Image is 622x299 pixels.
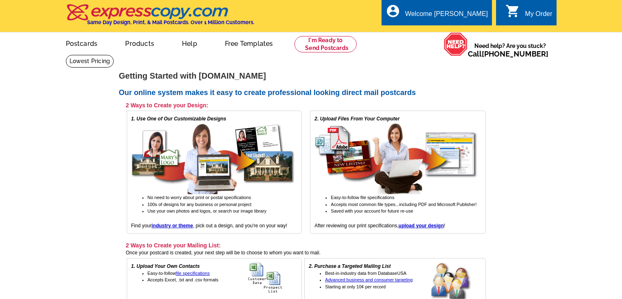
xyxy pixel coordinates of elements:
span: Accepts most common file types...including PDF and Microsoft Publisher! [331,202,476,207]
span: Easy-to-follow file specifications [331,195,394,200]
img: upload your own address list for free [248,263,297,293]
span: After reviewing our print specifications, ! [314,223,445,229]
span: No need to worry about print or postal specifications [148,195,251,200]
span: Need help? Are you stuck? [468,42,552,58]
i: account_circle [386,4,400,18]
a: upload your design [399,223,444,229]
h3: 2 Ways to Create your Mailing List: [126,242,486,249]
em: 1. Use One of Our Customizable Designs [131,116,227,122]
h4: Same Day Design, Print, & Mail Postcards. Over 1 Million Customers. [87,19,254,25]
a: file specifications [176,271,210,276]
a: shopping_cart My Order [505,9,552,19]
span: Best-in-industry data from DatabaseUSA [325,271,406,276]
h3: 2 Ways to Create your Design: [126,102,486,109]
a: Postcards [53,33,111,52]
span: Starting at only 10¢ per record [325,284,386,289]
i: shopping_cart [505,4,520,18]
div: My Order [525,10,552,22]
span: Saved with your account for future re-use [331,208,413,213]
a: Help [169,33,210,52]
img: help [444,32,468,56]
a: industry or theme [152,223,193,229]
img: free online postcard designs [131,122,295,194]
span: Accepts Excel, .txt and .csv formats [148,277,219,282]
img: upload your own design for free [314,122,478,194]
a: Free Templates [212,33,286,52]
em: 2. Upload Files From Your Computer [314,116,400,122]
h1: Getting Started with [DOMAIN_NAME] [119,72,503,80]
em: 2. Purchase a Targeted Mailing List [309,263,391,269]
span: Easy-to-follow [148,271,210,276]
span: 100s of designs for any business or personal project [148,202,251,207]
a: Products [112,33,167,52]
a: [PHONE_NUMBER] [482,50,548,58]
span: Use your own photos and logos, or search our image library [148,208,267,213]
em: 1. Upload Your Own Contacts [131,263,200,269]
h2: Our online system makes it easy to create professional looking direct mail postcards [119,88,503,97]
a: Same Day Design, Print, & Mail Postcards. Over 1 Million Customers. [66,10,254,25]
a: Advanced business and consumer targeting [325,277,413,282]
div: Welcome [PERSON_NAME] [405,10,488,22]
span: Once your postcard is created, your next step will be to choose to whom you want to mail. [126,250,321,256]
span: Find your , pick out a design, and you're on your way! [131,223,287,229]
span: Call [468,50,548,58]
